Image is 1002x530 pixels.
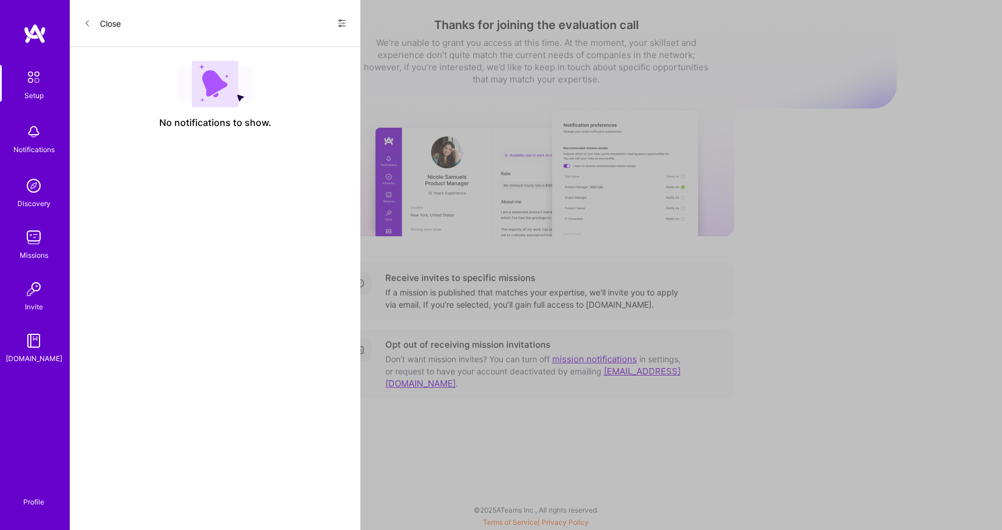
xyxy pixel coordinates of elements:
[159,117,271,129] span: No notifications to show.
[22,277,45,301] img: Invite
[22,226,45,249] img: teamwork
[24,89,44,102] div: Setup
[25,301,43,313] div: Invite
[84,14,121,33] button: Close
[19,484,48,507] a: Profile
[22,120,45,143] img: bell
[22,174,45,197] img: discovery
[23,496,44,507] div: Profile
[177,61,253,107] img: empty
[20,249,48,261] div: Missions
[23,23,46,44] img: logo
[22,65,46,89] img: setup
[22,329,45,352] img: guide book
[6,352,62,365] div: [DOMAIN_NAME]
[13,143,55,156] div: Notifications
[17,197,51,210] div: Discovery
